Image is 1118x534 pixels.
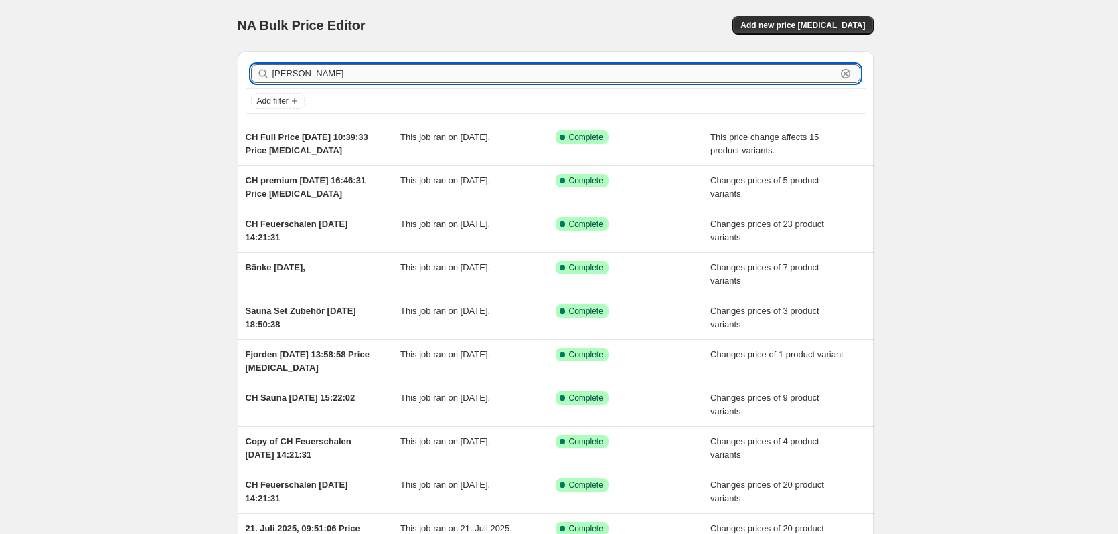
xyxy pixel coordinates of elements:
button: Clear [839,67,852,80]
span: This job ran on [DATE]. [400,306,490,316]
span: Changes prices of 4 product variants [710,436,819,460]
span: Complete [569,436,603,447]
span: Add new price [MEDICAL_DATA] [740,20,865,31]
span: Complete [569,480,603,491]
span: Changes prices of 23 product variants [710,219,824,242]
span: This job ran on [DATE]. [400,219,490,229]
span: This job ran on [DATE]. [400,480,490,490]
span: Complete [569,219,603,230]
span: Changes price of 1 product variant [710,349,844,359]
span: Changes prices of 20 product variants [710,480,824,503]
span: Bänke [DATE], [246,262,305,272]
span: This job ran on [DATE]. [400,393,490,403]
span: CH Feuerschalen [DATE] 14:21:31 [246,219,348,242]
span: This price change affects 15 product variants. [710,132,819,155]
span: Changes prices of 5 product variants [710,175,819,199]
span: This job ran on [DATE]. [400,349,490,359]
span: This job ran on [DATE]. [400,175,490,185]
button: Add new price [MEDICAL_DATA] [732,16,873,35]
span: Add filter [257,96,289,106]
span: Complete [569,393,603,404]
span: Changes prices of 3 product variants [710,306,819,329]
span: NA Bulk Price Editor [238,18,366,33]
span: Copy of CH Feuerschalen [DATE] 14:21:31 [246,436,351,460]
span: Complete [569,306,603,317]
span: CH premium [DATE] 16:46:31 Price [MEDICAL_DATA] [246,175,366,199]
span: Changes prices of 9 product variants [710,393,819,416]
span: Complete [569,132,603,143]
span: CH Feuerschalen [DATE] 14:21:31 [246,480,348,503]
span: Sauna Set Zubehör [DATE] 18:50:38 [246,306,356,329]
span: Complete [569,349,603,360]
span: This job ran on [DATE]. [400,436,490,446]
span: CH Full Price [DATE] 10:39:33 Price [MEDICAL_DATA] [246,132,368,155]
span: This job ran on [DATE]. [400,132,490,142]
span: Complete [569,523,603,534]
span: CH Sauna [DATE] 15:22:02 [246,393,355,403]
span: Fjorden [DATE] 13:58:58 Price [MEDICAL_DATA] [246,349,370,373]
span: Changes prices of 7 product variants [710,262,819,286]
button: Add filter [251,93,305,109]
span: Complete [569,262,603,273]
span: This job ran on 21. Juli 2025. [400,523,512,533]
span: This job ran on [DATE]. [400,262,490,272]
span: Complete [569,175,603,186]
